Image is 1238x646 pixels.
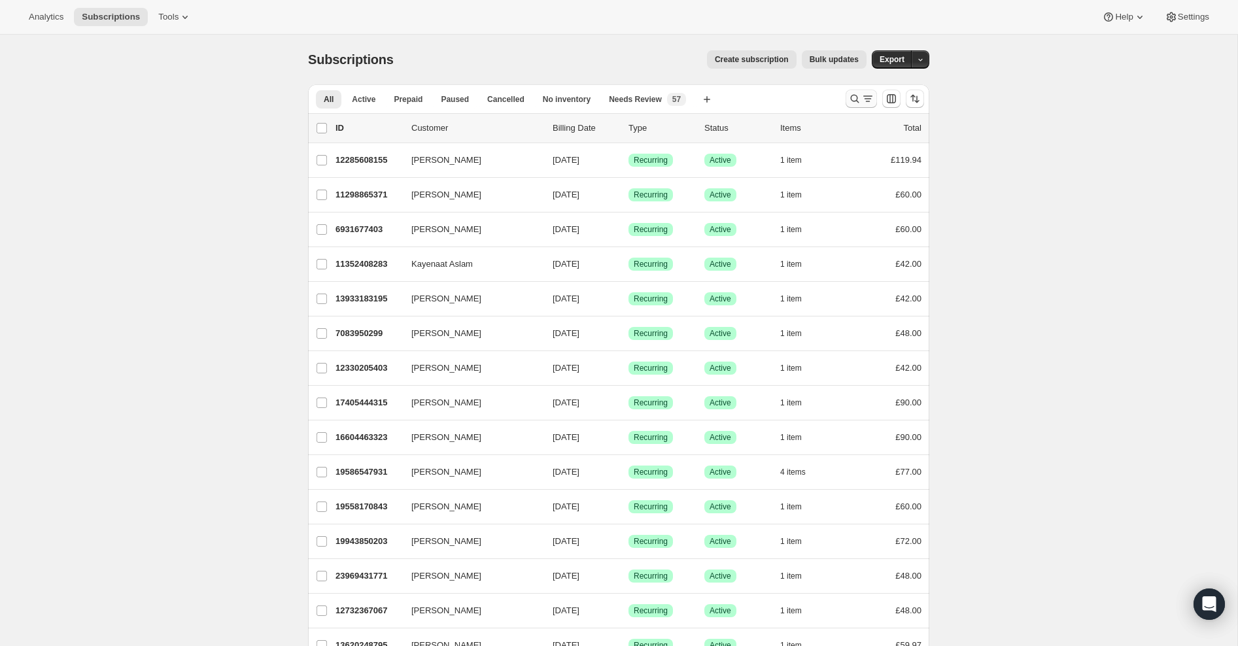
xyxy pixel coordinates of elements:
[411,154,481,167] span: [PERSON_NAME]
[404,566,534,586] button: [PERSON_NAME]
[634,467,668,477] span: Recurring
[710,432,731,443] span: Active
[335,602,921,620] div: 12732367067[PERSON_NAME][DATE]SuccessRecurringSuccessActive1 item£48.00
[335,223,401,236] p: 6931677403
[780,220,816,239] button: 1 item
[780,602,816,620] button: 1 item
[780,155,802,165] span: 1 item
[335,362,401,375] p: 12330205403
[441,94,469,105] span: Paused
[780,186,816,204] button: 1 item
[411,396,481,409] span: [PERSON_NAME]
[411,292,481,305] span: [PERSON_NAME]
[634,155,668,165] span: Recurring
[696,90,717,109] button: Create new view
[404,531,534,552] button: [PERSON_NAME]
[553,432,579,442] span: [DATE]
[710,536,731,547] span: Active
[634,259,668,269] span: Recurring
[780,498,816,516] button: 1 item
[335,394,921,412] div: 17405444315[PERSON_NAME][DATE]SuccessRecurringSuccessActive1 item£90.00
[710,259,731,269] span: Active
[404,427,534,448] button: [PERSON_NAME]
[553,224,579,234] span: [DATE]
[324,94,334,105] span: All
[335,463,921,481] div: 19586547931[PERSON_NAME][DATE]SuccessRecurringSuccessActive4 items£77.00
[780,359,816,377] button: 1 item
[780,363,802,373] span: 1 item
[404,462,534,483] button: [PERSON_NAME]
[411,466,481,479] span: [PERSON_NAME]
[710,363,731,373] span: Active
[553,363,579,373] span: [DATE]
[634,363,668,373] span: Recurring
[846,90,877,108] button: Search and filter results
[553,122,618,135] p: Billing Date
[710,398,731,408] span: Active
[634,328,668,339] span: Recurring
[411,500,481,513] span: [PERSON_NAME]
[158,12,179,22] span: Tools
[780,567,816,585] button: 1 item
[352,94,375,105] span: Active
[404,600,534,621] button: [PERSON_NAME]
[404,323,534,344] button: [PERSON_NAME]
[895,605,921,615] span: £48.00
[710,467,731,477] span: Active
[895,363,921,373] span: £42.00
[609,94,662,105] span: Needs Review
[553,190,579,199] span: [DATE]
[335,535,401,548] p: 19943850203
[895,571,921,581] span: £48.00
[1194,588,1225,620] div: Open Intercom Messenger
[780,324,816,343] button: 1 item
[634,605,668,616] span: Recurring
[553,294,579,303] span: [DATE]
[335,431,401,444] p: 16604463323
[710,294,731,304] span: Active
[411,569,481,583] span: [PERSON_NAME]
[780,255,816,273] button: 1 item
[880,54,904,65] span: Export
[553,605,579,615] span: [DATE]
[335,188,401,201] p: 11298865371
[335,154,401,167] p: 12285608155
[411,258,473,271] span: Kayenaat Aslam
[906,90,924,108] button: Sort the results
[780,394,816,412] button: 1 item
[882,90,901,108] button: Customize table column order and visibility
[335,122,401,135] p: ID
[895,328,921,338] span: £48.00
[404,358,534,379] button: [PERSON_NAME]
[810,54,859,65] span: Bulk updates
[780,536,802,547] span: 1 item
[780,328,802,339] span: 1 item
[411,362,481,375] span: [PERSON_NAME]
[895,398,921,407] span: £90.00
[672,94,681,105] span: 57
[150,8,199,26] button: Tools
[710,328,731,339] span: Active
[628,122,694,135] div: Type
[780,532,816,551] button: 1 item
[780,290,816,308] button: 1 item
[895,224,921,234] span: £60.00
[710,605,731,616] span: Active
[335,532,921,551] div: 19943850203[PERSON_NAME][DATE]SuccessRecurringSuccessActive1 item£72.00
[780,294,802,304] span: 1 item
[553,259,579,269] span: [DATE]
[335,258,401,271] p: 11352408283
[634,432,668,443] span: Recurring
[780,428,816,447] button: 1 item
[411,604,481,617] span: [PERSON_NAME]
[634,224,668,235] span: Recurring
[553,536,579,546] span: [DATE]
[780,432,802,443] span: 1 item
[895,259,921,269] span: £42.00
[780,151,816,169] button: 1 item
[404,254,534,275] button: Kayenaat Aslam
[553,398,579,407] span: [DATE]
[335,255,921,273] div: 11352408283Kayenaat Aslam[DATE]SuccessRecurringSuccessActive1 item£42.00
[895,467,921,477] span: £77.00
[404,184,534,205] button: [PERSON_NAME]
